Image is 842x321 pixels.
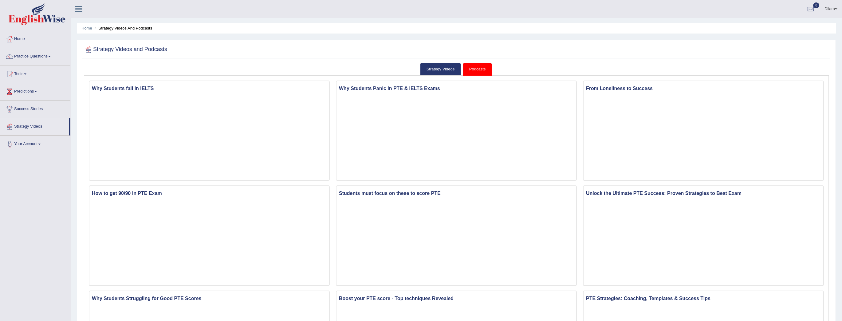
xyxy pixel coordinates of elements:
a: Home [81,26,92,30]
h3: Boost your PTE score - Top techniques Revealed [336,294,576,303]
a: Podcasts [463,63,492,76]
h3: How to get 90/90 in PTE Exam [89,189,329,198]
a: Success Stories [0,101,70,116]
li: Strategy Videos and Podcasts [93,25,152,31]
a: Predictions [0,83,70,98]
h3: From Loneliness to Success [584,84,823,93]
a: Your Account [0,136,70,151]
span: 0 [813,2,819,8]
a: Strategy Videos [420,63,461,76]
h3: Why Students fail in IELTS [89,84,329,93]
h2: Strategy Videos and Podcasts [84,45,167,54]
h3: Students must focus on these to score PTE [336,189,576,198]
h3: Why Students Panic in PTE & IELTS Exams [336,84,576,93]
a: Practice Questions [0,48,70,63]
h3: Unlock the Ultimate PTE Success: Proven Strategies to Beat Exam [584,189,823,198]
a: Home [0,30,70,46]
h3: Why Students Struggling for Good PTE Scores [89,294,329,303]
a: Tests [0,65,70,81]
a: Strategy Videos [0,118,69,133]
h3: PTE Strategies: Coaching, Templates & Success Tips [584,294,823,303]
